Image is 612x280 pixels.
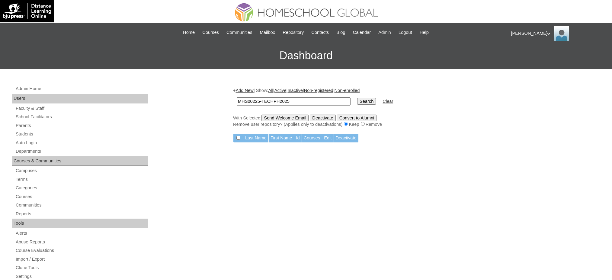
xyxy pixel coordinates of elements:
a: Logout [396,29,415,36]
a: All [268,88,273,93]
span: Blog [336,29,345,36]
a: Communities [15,201,148,209]
input: Search [237,97,351,106]
a: Help [417,29,432,36]
a: Non-enrolled [334,88,360,93]
a: Auto Login [15,139,148,147]
a: Categories [15,184,148,192]
a: Course Evaluations [15,247,148,254]
a: Campuses [15,167,148,174]
a: Clone Tools [15,264,148,272]
a: Reports [15,210,148,218]
td: Edit [322,134,333,142]
a: Inactive [287,88,303,93]
td: Id [294,134,301,142]
a: Courses [199,29,222,36]
span: Communities [226,29,252,36]
td: Courses [302,134,322,142]
a: Terms [15,176,148,183]
a: Home [180,29,198,36]
td: First Name [269,134,294,142]
div: [PERSON_NAME] [511,26,606,41]
a: Parents [15,122,148,129]
span: Courses [202,29,219,36]
input: Search [357,98,376,105]
span: Calendar [353,29,371,36]
a: Active [274,88,287,93]
a: Clear [383,99,393,104]
a: Faculty & Staff [15,105,148,112]
a: Add New [236,88,253,93]
a: School Facilitators [15,113,148,121]
a: Import / Export [15,256,148,263]
span: Contacts [311,29,329,36]
h3: Dashboard [3,42,609,69]
img: logo-white.png [3,3,51,19]
a: Calendar [350,29,374,36]
a: Contacts [308,29,332,36]
img: Ariane Ebuen [554,26,569,41]
div: + | Show: | | | | [233,87,532,127]
a: Blog [333,29,348,36]
a: Repository [280,29,307,36]
div: Tools [12,219,148,228]
td: Deactivate [334,134,358,142]
a: Admin Home [15,85,148,93]
a: Admin [375,29,394,36]
span: Mailbox [260,29,275,36]
a: Alerts [15,230,148,237]
div: With Selected: [233,115,532,128]
div: Courses & Communities [12,156,148,166]
a: Abuse Reports [15,238,148,246]
div: Users [12,94,148,103]
input: Convert to Alumni [337,115,377,121]
div: Remove user repository? (Applies only to deactivations) Keep Remove [233,121,532,128]
span: Repository [283,29,304,36]
a: Courses [15,193,148,200]
a: Departments [15,148,148,155]
input: Deactivate [310,115,335,121]
span: Home [183,29,195,36]
a: Non-registered [304,88,333,93]
a: Communities [223,29,255,36]
span: Help [420,29,429,36]
span: Logout [399,29,412,36]
span: Admin [378,29,391,36]
a: Students [15,130,148,138]
td: Last Name [243,134,268,142]
input: Send Welcome Email [261,115,309,121]
a: Mailbox [257,29,278,36]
